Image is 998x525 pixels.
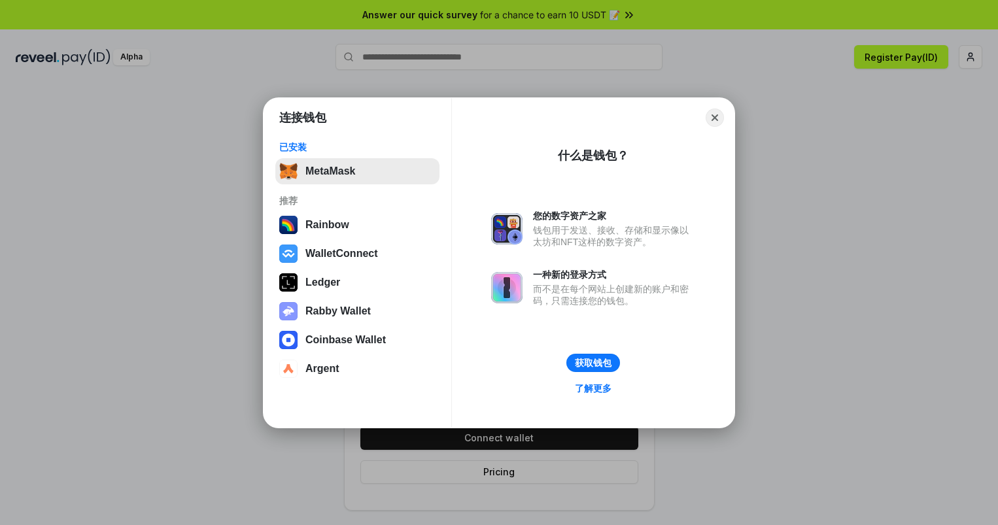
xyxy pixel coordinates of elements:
button: Argent [275,356,439,382]
div: 已安装 [279,141,436,153]
div: 一种新的登录方式 [533,269,695,280]
img: svg+xml,%3Csvg%20width%3D%2228%22%20height%3D%2228%22%20viewBox%3D%220%200%2028%2028%22%20fill%3D... [279,360,298,378]
div: Coinbase Wallet [305,334,386,346]
div: 了解更多 [575,382,611,394]
img: svg+xml,%3Csvg%20xmlns%3D%22http%3A%2F%2Fwww.w3.org%2F2000%2Fsvg%22%20fill%3D%22none%22%20viewBox... [279,302,298,320]
div: Rabby Wallet [305,305,371,317]
img: svg+xml,%3Csvg%20width%3D%22120%22%20height%3D%22120%22%20viewBox%3D%220%200%20120%20120%22%20fil... [279,216,298,234]
button: Ledger [275,269,439,296]
img: svg+xml,%3Csvg%20xmlns%3D%22http%3A%2F%2Fwww.w3.org%2F2000%2Fsvg%22%20width%3D%2228%22%20height%3... [279,273,298,292]
button: 获取钱包 [566,354,620,372]
div: 什么是钱包？ [558,148,628,163]
button: Rainbow [275,212,439,238]
div: WalletConnect [305,248,378,260]
img: svg+xml,%3Csvg%20xmlns%3D%22http%3A%2F%2Fwww.w3.org%2F2000%2Fsvg%22%20fill%3D%22none%22%20viewBox... [491,272,523,303]
div: MetaMask [305,165,355,177]
img: svg+xml,%3Csvg%20width%3D%2228%22%20height%3D%2228%22%20viewBox%3D%220%200%2028%2028%22%20fill%3D... [279,245,298,263]
button: Close [706,109,724,127]
h1: 连接钱包 [279,110,326,126]
div: Ledger [305,277,340,288]
div: Argent [305,363,339,375]
div: 而不是在每个网站上创建新的账户和密码，只需连接您的钱包。 [533,283,695,307]
img: svg+xml,%3Csvg%20fill%3D%22none%22%20height%3D%2233%22%20viewBox%3D%220%200%2035%2033%22%20width%... [279,162,298,180]
img: svg+xml,%3Csvg%20xmlns%3D%22http%3A%2F%2Fwww.w3.org%2F2000%2Fsvg%22%20fill%3D%22none%22%20viewBox... [491,213,523,245]
img: svg+xml,%3Csvg%20width%3D%2228%22%20height%3D%2228%22%20viewBox%3D%220%200%2028%2028%22%20fill%3D... [279,331,298,349]
div: 获取钱包 [575,357,611,369]
a: 了解更多 [567,380,619,397]
button: Coinbase Wallet [275,327,439,353]
div: 推荐 [279,195,436,207]
button: Rabby Wallet [275,298,439,324]
div: Rainbow [305,219,349,231]
div: 您的数字资产之家 [533,210,695,222]
button: MetaMask [275,158,439,184]
button: WalletConnect [275,241,439,267]
div: 钱包用于发送、接收、存储和显示像以太坊和NFT这样的数字资产。 [533,224,695,248]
